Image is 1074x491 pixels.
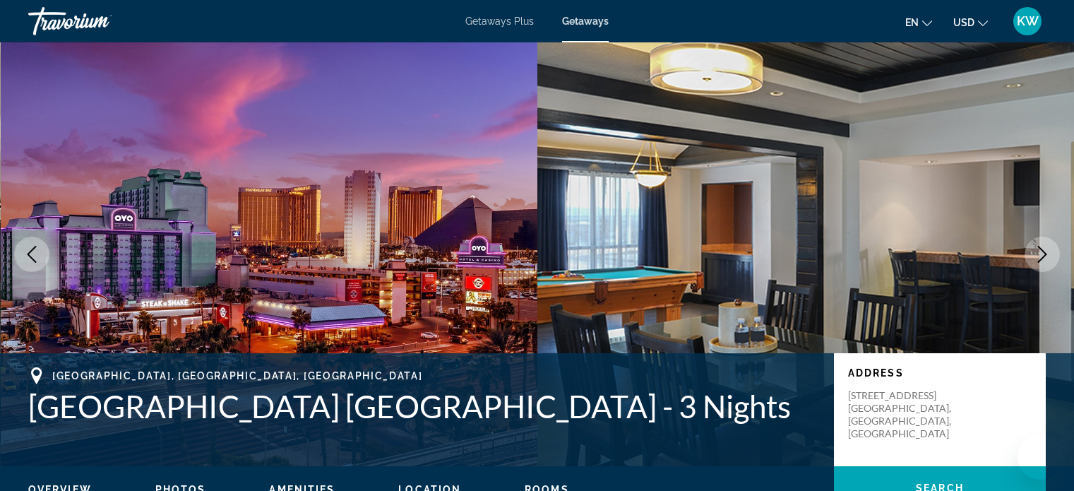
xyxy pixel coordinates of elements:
span: KW [1017,14,1039,28]
a: Getaways [562,16,609,27]
button: Next image [1025,237,1060,272]
a: Getaways Plus [465,16,534,27]
p: Address [848,367,1032,379]
p: [STREET_ADDRESS] [GEOGRAPHIC_DATA], [GEOGRAPHIC_DATA], [GEOGRAPHIC_DATA] [848,389,961,440]
span: en [905,17,919,28]
span: [GEOGRAPHIC_DATA], [GEOGRAPHIC_DATA], [GEOGRAPHIC_DATA] [52,370,422,381]
button: User Menu [1009,6,1046,36]
span: USD [953,17,974,28]
a: Travorium [28,3,169,40]
button: Previous image [14,237,49,272]
h1: [GEOGRAPHIC_DATA] [GEOGRAPHIC_DATA] - 3 Nights [28,388,820,425]
iframe: Button to launch messaging window [1018,434,1063,480]
button: Change language [905,12,932,32]
button: Change currency [953,12,988,32]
